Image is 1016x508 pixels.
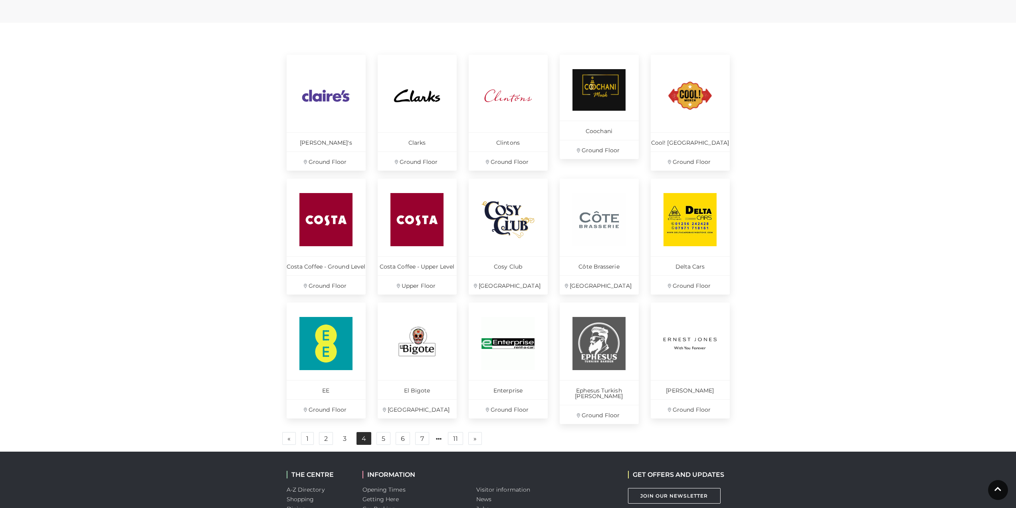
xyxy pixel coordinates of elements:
[287,399,366,418] p: Ground Floor
[560,405,639,424] p: Ground Floor
[651,399,730,418] p: Ground Floor
[287,275,366,295] p: Ground Floor
[287,132,366,151] p: [PERSON_NAME]'s
[469,151,548,171] p: Ground Floor
[628,488,721,504] a: Join Our Newsletter
[560,179,639,295] a: Côte Brasserie [GEOGRAPHIC_DATA]
[301,432,314,445] a: 1
[362,496,399,503] a: Getting Here
[396,432,410,445] a: 6
[651,256,730,275] p: Delta Cars
[560,140,639,159] p: Ground Floor
[560,121,639,140] p: Coochani
[560,380,639,405] p: Ephesus Turkish [PERSON_NAME]
[469,275,548,295] p: [GEOGRAPHIC_DATA]
[651,132,730,151] p: Cool! [GEOGRAPHIC_DATA]
[560,256,639,275] p: Côte Brasserie
[651,151,730,171] p: Ground Floor
[469,399,548,418] p: Ground Floor
[287,380,366,399] p: EE
[356,432,371,445] a: 4
[378,132,457,151] p: Clarks
[628,471,724,478] h2: GET OFFERS AND UPDATES
[651,55,730,171] a: Cool! [GEOGRAPHIC_DATA] Ground Floor
[378,380,457,399] p: El Bigote
[378,256,457,275] p: Costa Coffee - Upper Level
[287,151,366,171] p: Ground Floor
[287,179,366,295] a: Costa Coffee - Ground Level Ground Floor
[469,132,548,151] p: Clintons
[378,179,457,295] a: Costa Coffee - Upper Level Upper Floor
[469,55,548,171] a: Clintons Ground Floor
[287,496,314,503] a: Shopping
[287,436,291,441] span: «
[476,486,531,493] a: Visitor information
[287,303,366,418] a: EE Ground Floor
[448,432,463,445] a: 11
[362,486,406,493] a: Opening Times
[287,256,366,275] p: Costa Coffee - Ground Level
[378,55,457,171] a: Clarks Ground Floor
[376,432,390,445] a: 5
[287,55,366,171] a: [PERSON_NAME]'s Ground Floor
[287,471,351,478] h2: THE CENTRE
[378,151,457,171] p: Ground Floor
[651,380,730,399] p: [PERSON_NAME]
[469,256,548,275] p: Cosy Club
[651,179,730,295] a: Delta Cars Ground Floor
[378,399,457,418] p: [GEOGRAPHIC_DATA]
[651,303,730,418] a: [PERSON_NAME] Ground Floor
[282,432,296,445] a: Previous
[469,303,548,418] a: Enterprise Ground Floor
[469,179,548,295] a: Cosy Club [GEOGRAPHIC_DATA]
[476,496,491,503] a: News
[338,432,351,445] a: 3
[319,432,333,445] a: 2
[362,471,464,478] h2: INFORMATION
[378,275,457,295] p: Upper Floor
[560,55,639,159] a: Coochani Ground Floor
[473,436,477,441] span: »
[651,275,730,295] p: Ground Floor
[415,432,429,445] a: 7
[560,275,639,295] p: [GEOGRAPHIC_DATA]
[287,486,325,493] a: A-Z Directory
[560,303,639,424] a: Ephesus Turkish [PERSON_NAME] Ground Floor
[469,380,548,399] p: Enterprise
[378,303,457,418] a: El Bigote [GEOGRAPHIC_DATA]
[468,432,482,445] a: Next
